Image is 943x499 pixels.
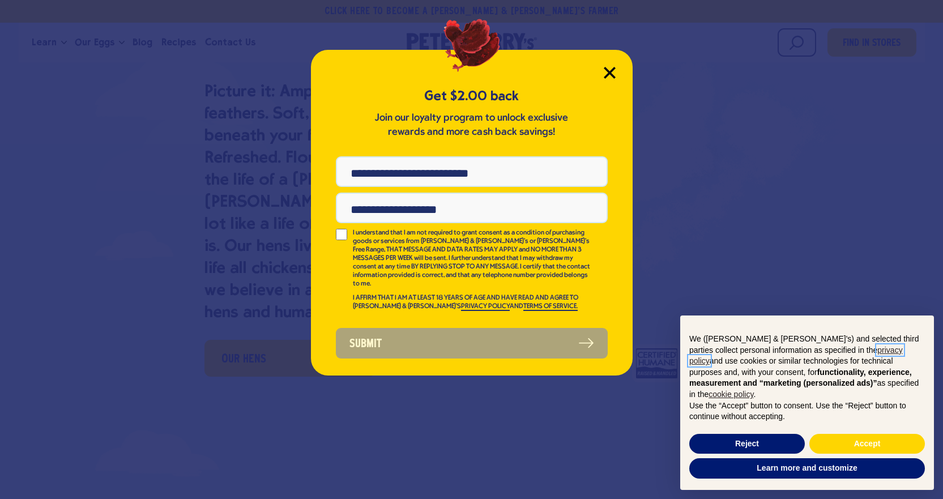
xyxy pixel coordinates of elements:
[809,434,925,454] button: Accept
[689,346,903,366] a: privacy policy
[689,458,925,479] button: Learn more and customize
[709,390,753,399] a: cookie policy
[353,229,592,288] p: I understand that I am not required to grant consent as a condition of purchasing goods or servic...
[336,87,608,105] h5: Get $2.00 back
[353,294,592,311] p: I AFFIRM THAT I AM AT LEAST 18 YEARS OF AGE AND HAVE READ AND AGREE TO [PERSON_NAME] & [PERSON_NA...
[689,400,925,423] p: Use the “Accept” button to consent. Use the “Reject” button to continue without accepting.
[336,229,347,240] input: I understand that I am not required to grant consent as a condition of purchasing goods or servic...
[523,303,578,311] a: TERMS OF SERVICE.
[336,328,608,359] button: Submit
[373,111,571,139] p: Join our loyalty program to unlock exclusive rewards and more cash back savings!
[461,303,510,311] a: PRIVACY POLICY
[689,334,925,400] p: We ([PERSON_NAME] & [PERSON_NAME]'s) and selected third parties collect personal information as s...
[604,67,616,79] button: Close Modal
[689,434,805,454] button: Reject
